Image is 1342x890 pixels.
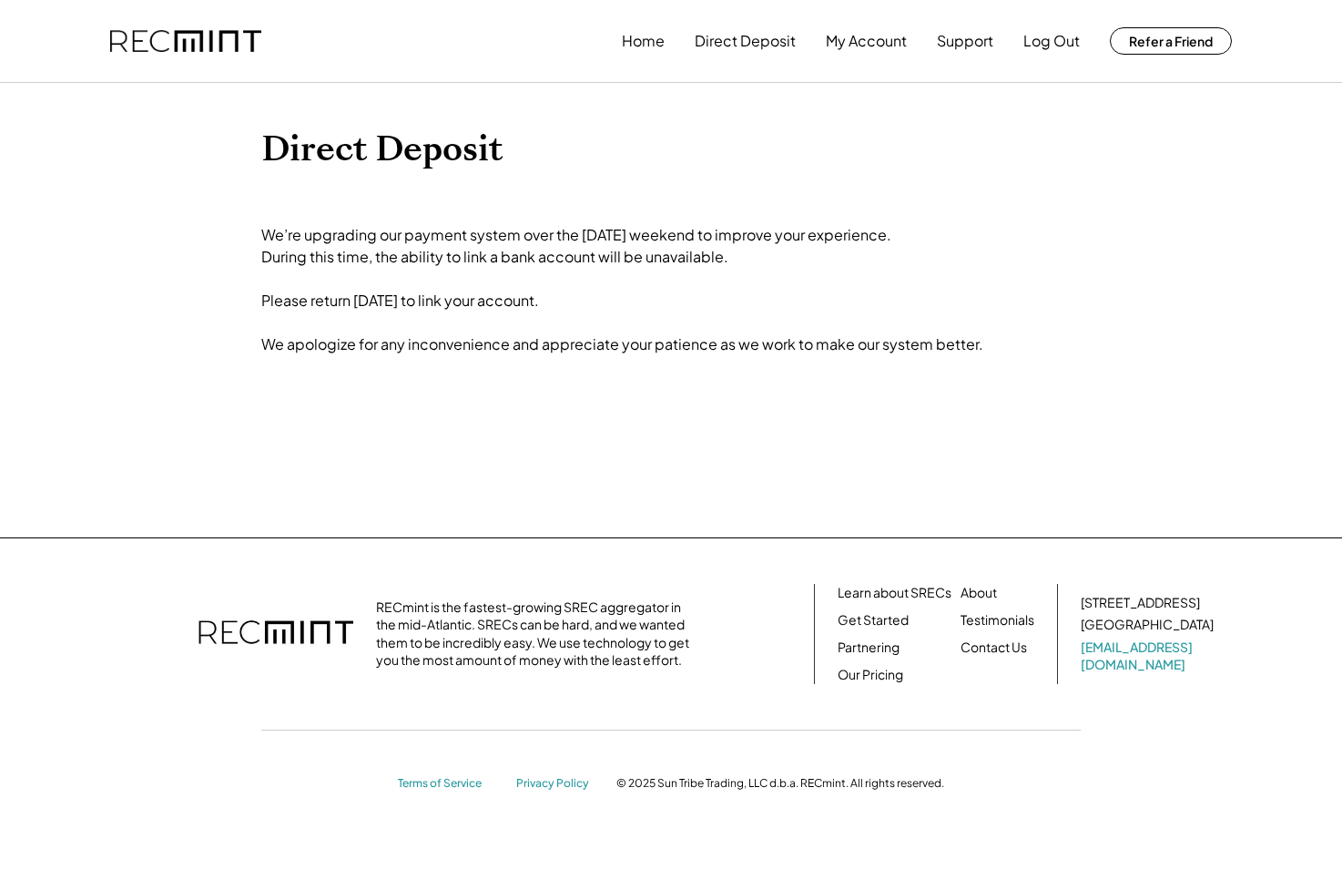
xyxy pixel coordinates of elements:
[838,639,900,657] a: Partnering
[110,30,261,53] img: recmint-logotype%403x.png
[1081,594,1200,612] div: [STREET_ADDRESS]
[838,584,951,602] a: Learn about SRECs
[516,776,598,792] a: Privacy Policy
[376,598,699,670] div: RECmint is the fastest-growing SREC aggregator in the mid-Atlantic. SRECs can be hard, and we wan...
[622,23,665,59] button: Home
[838,611,909,629] a: Get Started
[826,23,907,59] button: My Account
[198,602,353,666] img: recmint-logotype%403x.png
[261,224,983,355] div: We’re upgrading our payment system over the [DATE] weekend to improve your experience. During thi...
[1081,616,1214,634] div: [GEOGRAPHIC_DATA]
[961,639,1027,657] a: Contact Us
[261,128,1081,171] h1: Direct Deposit
[838,666,903,684] a: Our Pricing
[616,776,944,791] div: © 2025 Sun Tribe Trading, LLC d.b.a. RECmint. All rights reserved.
[1110,27,1232,55] button: Refer a Friend
[937,23,993,59] button: Support
[695,23,796,59] button: Direct Deposit
[1023,23,1080,59] button: Log Out
[398,776,498,792] a: Terms of Service
[961,584,997,602] a: About
[961,611,1034,629] a: Testimonials
[1081,639,1217,674] a: [EMAIL_ADDRESS][DOMAIN_NAME]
